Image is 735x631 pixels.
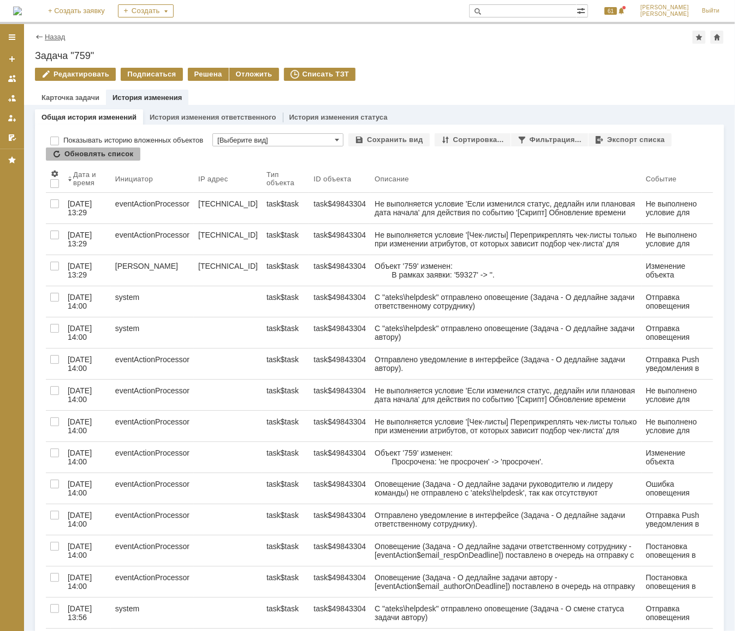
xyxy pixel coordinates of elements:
[313,449,366,457] div: task$49843304
[115,511,189,520] div: eventActionProcessor
[68,386,94,404] div: [DATE] 14:00
[646,511,709,528] div: Отправка Push уведомления в интерфейсе
[115,542,189,551] div: eventActionProcessor
[118,4,174,17] div: Создать
[63,137,203,144] label: Показывать историю вложенных объектов
[266,170,296,187] div: Тип объекта
[262,165,309,193] th: Тип объекта
[646,175,677,183] div: Событие
[266,511,305,520] div: task$task
[646,355,709,373] div: Отправка Push уведомления в интерфейсе
[641,4,689,11] span: [PERSON_NAME]
[68,542,94,559] div: [DATE] 14:00
[13,7,22,15] img: logo
[115,386,189,395] div: eventActionProcessor
[266,199,305,208] div: task$task
[194,165,262,193] th: IP адрес
[266,542,305,551] div: task$task
[375,199,637,217] div: Не выполняется условие 'Если изменился статус, дедлайн или плановая дата начала' для действия по ...
[266,324,305,333] div: task$task
[313,262,366,270] div: task$49843304
[68,480,94,497] div: [DATE] 14:00
[115,417,189,426] div: eventActionProcessor
[115,355,189,364] div: eventActionProcessor
[198,231,258,239] div: [TECHNICAL_ID]
[115,324,189,333] div: system
[50,169,59,178] span: Настройки
[42,93,99,102] a: Карточка задачи
[313,511,366,520] div: task$49843304
[646,604,709,622] div: Отправка оповещения
[115,480,189,488] div: eventActionProcessor
[198,175,228,183] div: IP адрес
[313,604,366,613] div: task$49843304
[313,573,366,582] div: task$49843304
[68,511,94,528] div: [DATE] 14:00
[313,199,366,208] div: task$49843304
[150,113,276,121] a: История изменения ответственного
[375,511,637,528] div: Отправлено уведомление в интерфейсе (Задача - О дедлайне задачи ответственному сотруднику). Проин...
[3,129,21,146] a: Мои согласования
[63,165,111,193] th: Дата и время
[266,231,305,239] div: task$task
[266,573,305,582] div: task$task
[313,293,366,302] div: task$49843304
[111,165,194,193] th: Инициатор
[68,449,94,466] div: [DATE] 14:00
[3,70,21,87] a: Заявки на командах
[68,604,94,622] div: [DATE] 13:56
[266,449,305,457] div: task$task
[313,231,366,239] div: task$49843304
[646,231,709,248] div: Не выполнено условие для действия по событию
[45,33,65,41] a: Назад
[309,165,370,193] th: ID объекта
[115,262,189,270] div: [PERSON_NAME]
[646,573,709,591] div: Постановка оповещения в очередь
[646,449,709,466] div: Изменение объекта
[115,449,189,457] div: eventActionProcessor
[646,262,709,279] div: Изменение объекта
[313,542,366,551] div: task$49843304
[266,604,305,613] div: task$task
[646,324,709,341] div: Отправка оповещения
[266,355,305,364] div: task$task
[198,199,258,208] div: [TECHNICAL_ID]
[375,293,637,310] div: С "ateks\helpdesk" отправлено оповещение (Задача - О дедлайне задачи ответственному сотруднику) П...
[266,480,305,488] div: task$task
[115,231,189,239] div: eventActionProcessor
[289,113,388,121] a: История изменения статуса
[313,355,366,364] div: task$49843304
[68,355,94,373] div: [DATE] 14:00
[646,293,709,310] div: Отправка оповещения
[375,231,637,248] div: Не выполняется условие '[Чек-листы] Переприкреплять чек-листы только при изменении атрибутов, от ...
[112,93,182,102] a: История изменения
[68,573,94,591] div: [DATE] 14:00
[642,165,713,193] th: Событие
[375,262,637,279] div: Объект '759' изменен: В рамках заявки: '59327' -> ''.
[68,293,94,310] div: [DATE] 14:00
[3,109,21,127] a: Мои заявки
[313,175,351,183] div: ID объекта
[375,573,637,591] div: Оповещение (Задача - О дедлайне задачи автору - [eventAction$email_authorOnDeadline]) поставлено ...
[692,31,706,44] div: Добавить в избранное
[641,11,689,17] span: [PERSON_NAME]
[375,449,637,466] div: Объект '759' изменен: Просрочена: 'не просрочен' -> 'просрочен'.
[646,386,709,404] div: Не выполнено условие для действия по событию
[375,417,637,435] div: Не выполняется условие '[Чек-листы] Переприкреплять чек-листы только при изменении атрибутов, от ...
[375,175,409,183] div: Описание
[313,324,366,333] div: task$49843304
[375,324,637,341] div: С "ateks\helpdesk" отправлено оповещение (Задача - О дедлайне задачи автору) Проинформированы: [E...
[604,7,617,15] span: 61
[115,199,189,208] div: eventActionProcessor
[68,417,94,435] div: [DATE] 14:00
[115,573,189,582] div: eventActionProcessor
[375,542,637,559] div: Оповещение (Задача - О дедлайне задачи ответственному сотруднику - [eventAction$email_respOnDeadl...
[266,417,305,426] div: task$task
[577,5,588,15] span: Расширенный поиск
[68,262,94,279] div: [DATE] 13:29
[3,50,21,68] a: Создать заявку
[313,480,366,488] div: task$49843304
[3,90,21,107] a: Заявки в моей ответственности
[198,262,258,270] div: [TECHNICAL_ID]
[646,417,709,435] div: Не выполнено условие для действия по событию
